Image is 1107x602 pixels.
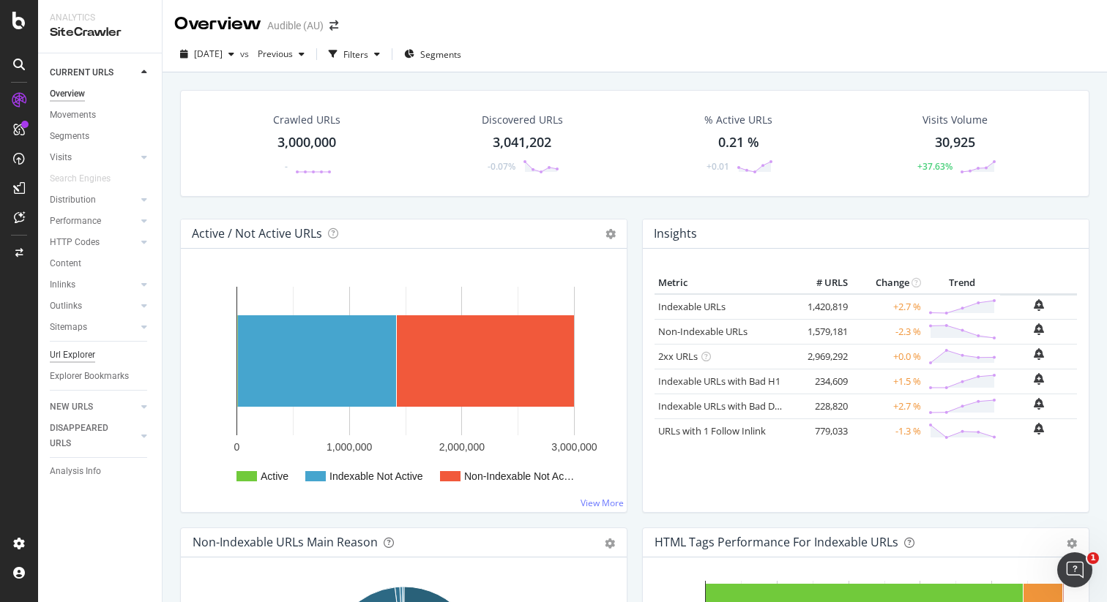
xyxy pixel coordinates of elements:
a: Visits [50,150,137,165]
a: CURRENT URLS [50,65,137,80]
a: Distribution [50,192,137,208]
div: Url Explorer [50,347,95,363]
span: 2025 Aug. 30th [194,48,223,60]
div: Segments [50,129,89,144]
a: Search Engines [50,171,125,187]
a: Url Explorer [50,347,152,363]
a: Content [50,256,152,271]
div: gear [1067,538,1077,549]
div: CURRENT URLS [50,65,113,80]
a: DISAPPEARED URLS [50,421,137,451]
i: Options [605,229,616,239]
text: 3,000,000 [551,441,597,453]
a: Inlinks [50,277,137,293]
text: 2,000,000 [439,441,485,453]
button: Filters [323,42,386,66]
div: HTTP Codes [50,235,100,250]
a: Performance [50,214,137,229]
td: 1,420,819 [793,294,851,320]
div: Audible (AU) [267,18,324,33]
text: 1,000,000 [327,441,372,453]
div: Performance [50,214,101,229]
div: Explorer Bookmarks [50,369,129,384]
span: Previous [252,48,293,60]
div: Visits [50,150,72,165]
td: 2,969,292 [793,344,851,369]
a: Explorer Bookmarks [50,369,152,384]
div: HTML Tags Performance for Indexable URLs [655,535,898,549]
div: 3,000,000 [277,133,336,152]
h4: Insights [654,224,697,244]
span: Segments [420,48,461,61]
svg: A chart. [193,272,615,500]
a: 2xx URLs [658,350,698,363]
button: Previous [252,42,310,66]
a: Outlinks [50,298,137,314]
td: 228,820 [793,394,851,418]
div: gear [605,538,615,549]
div: % Active URLs [704,113,772,127]
div: +0.01 [707,160,729,173]
td: +1.5 % [851,369,925,394]
a: Analysis Info [50,464,152,479]
button: Segments [398,42,467,66]
div: Sitemaps [50,320,87,335]
div: bell-plus [1034,299,1044,311]
div: Overview [50,86,85,102]
text: Non-Indexable Not Ac… [464,470,574,482]
button: [DATE] [174,42,240,66]
div: bell-plus [1034,423,1044,434]
div: Analytics [50,12,150,24]
text: 0 [234,441,240,453]
th: Metric [655,272,793,294]
th: # URLS [793,272,851,294]
a: HTTP Codes [50,235,137,250]
th: Change [851,272,925,294]
div: NEW URLS [50,399,93,415]
text: Indexable Not Active [329,470,423,482]
iframe: Intercom live chat [1057,552,1092,587]
div: Inlinks [50,277,75,293]
td: 1,579,181 [793,319,851,344]
div: 3,041,202 [493,133,551,152]
td: 234,609 [793,369,851,394]
div: Overview [174,12,261,37]
a: Indexable URLs with Bad Description [658,399,818,413]
div: Movements [50,108,96,123]
div: Distribution [50,192,96,208]
a: NEW URLS [50,399,137,415]
span: 1 [1087,552,1099,564]
div: Analysis Info [50,464,101,479]
div: bell-plus [1034,348,1044,360]
text: Active [261,470,288,482]
div: +37.63% [917,160,953,173]
a: View More [581,497,624,509]
a: URLs with 1 Follow Inlink [658,424,766,437]
div: Discovered URLs [482,113,563,127]
a: Segments [50,129,152,144]
h4: Active / Not Active URLs [192,224,322,244]
div: Crawled URLs [273,113,340,127]
td: +2.7 % [851,294,925,320]
a: Overview [50,86,152,102]
td: +2.7 % [851,394,925,418]
a: Sitemaps [50,320,137,335]
div: SiteCrawler [50,24,150,41]
div: -0.07% [488,160,515,173]
a: Movements [50,108,152,123]
div: Outlinks [50,298,82,314]
span: vs [240,48,252,60]
a: Indexable URLs with Bad H1 [658,375,780,388]
div: Visits Volume [922,113,988,127]
div: Content [50,256,81,271]
div: bell-plus [1034,323,1044,335]
div: Filters [343,48,368,61]
div: - [285,160,288,173]
th: Trend [925,272,1000,294]
div: 0.21 % [718,133,759,152]
div: 30,925 [935,133,975,152]
div: Non-Indexable URLs Main Reason [193,535,378,549]
td: -2.3 % [851,319,925,344]
div: bell-plus [1034,373,1044,385]
td: 779,033 [793,418,851,443]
